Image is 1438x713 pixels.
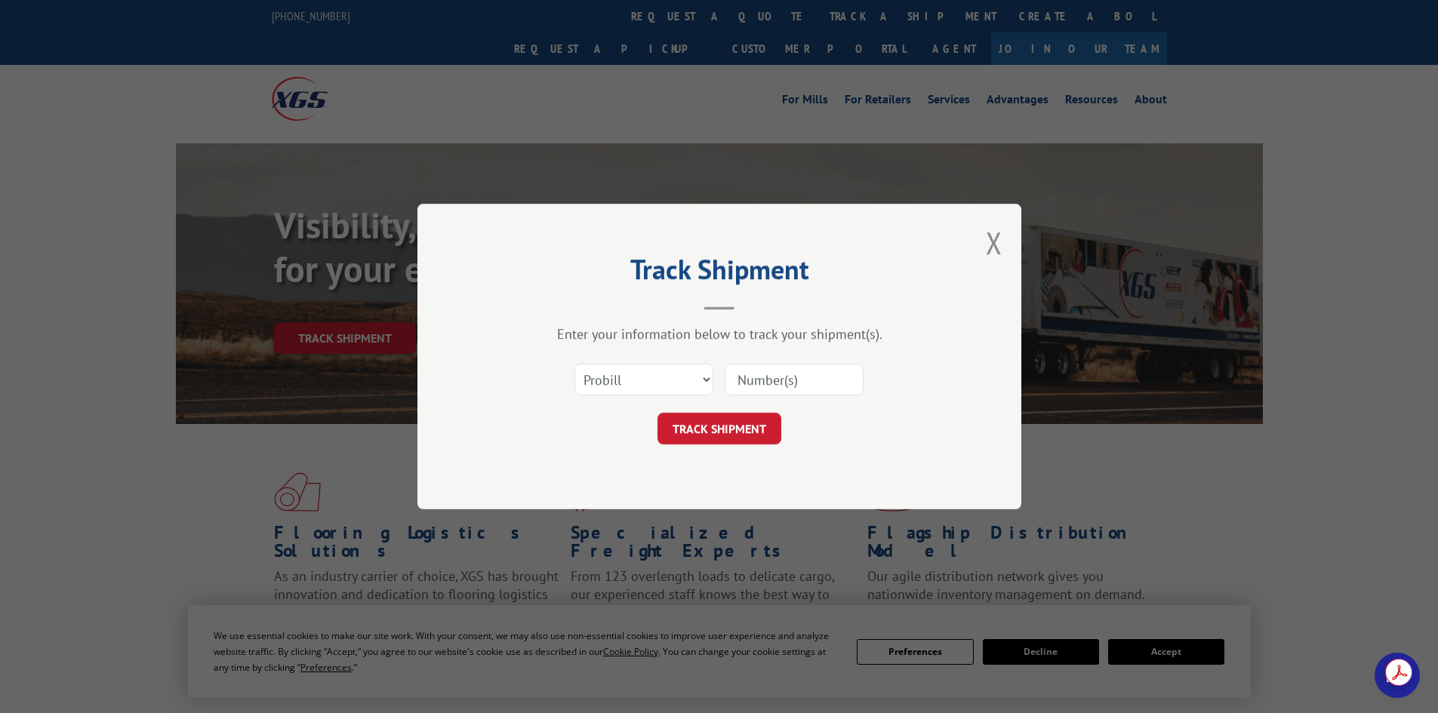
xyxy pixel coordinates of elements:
div: Enter your information below to track your shipment(s). [493,325,946,343]
button: TRACK SHIPMENT [657,413,781,444]
button: Close modal [986,223,1002,263]
div: Open chat [1375,653,1420,698]
input: Number(s) [725,364,864,395]
h2: Track Shipment [493,259,946,287]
